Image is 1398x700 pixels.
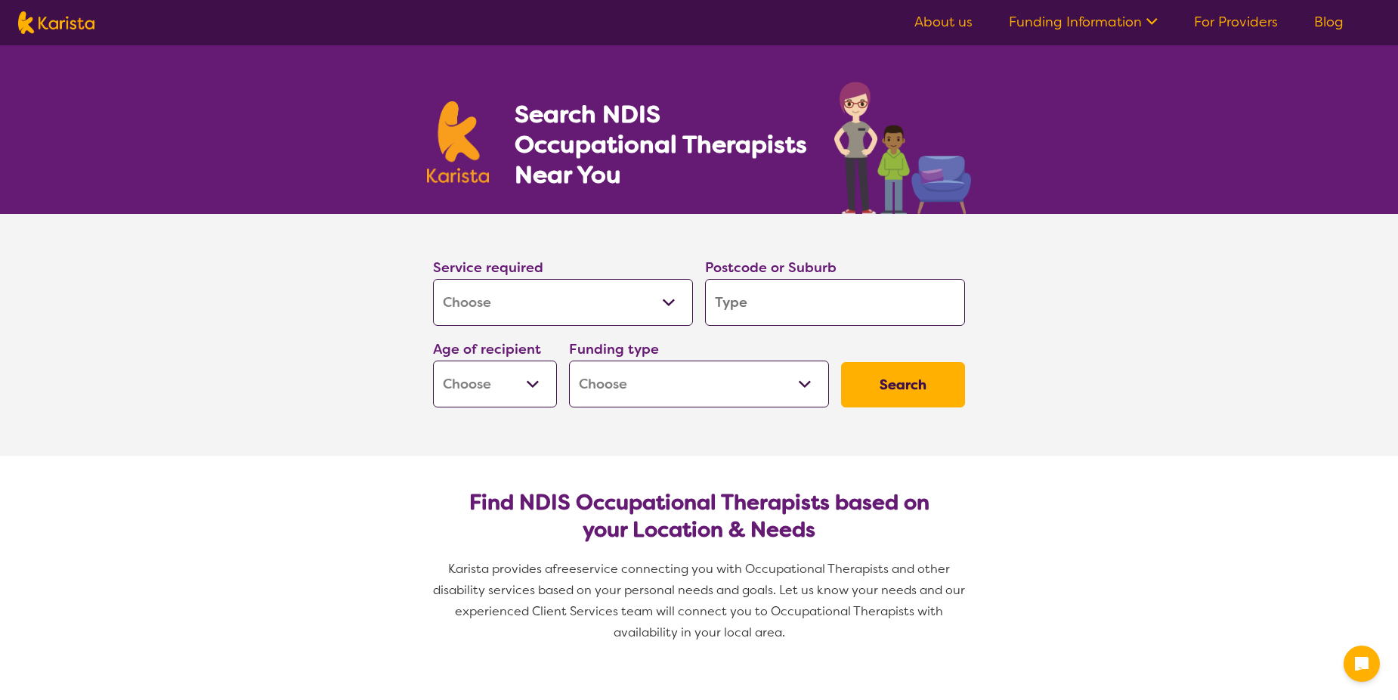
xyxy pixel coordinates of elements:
[705,279,965,326] input: Type
[515,99,809,190] h1: Search NDIS Occupational Therapists Near You
[18,11,94,34] img: Karista logo
[1314,13,1344,31] a: Blog
[841,362,965,407] button: Search
[1194,13,1278,31] a: For Providers
[914,13,973,31] a: About us
[834,82,971,214] img: occupational-therapy
[427,101,489,183] img: Karista logo
[445,489,953,544] h2: Find NDIS Occupational Therapists based on your Location & Needs
[433,259,543,277] label: Service required
[1009,13,1158,31] a: Funding Information
[448,561,552,577] span: Karista provides a
[433,561,968,640] span: service connecting you with Occupational Therapists and other disability services based on your p...
[552,561,577,577] span: free
[705,259,837,277] label: Postcode or Suburb
[569,340,659,358] label: Funding type
[433,340,541,358] label: Age of recipient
